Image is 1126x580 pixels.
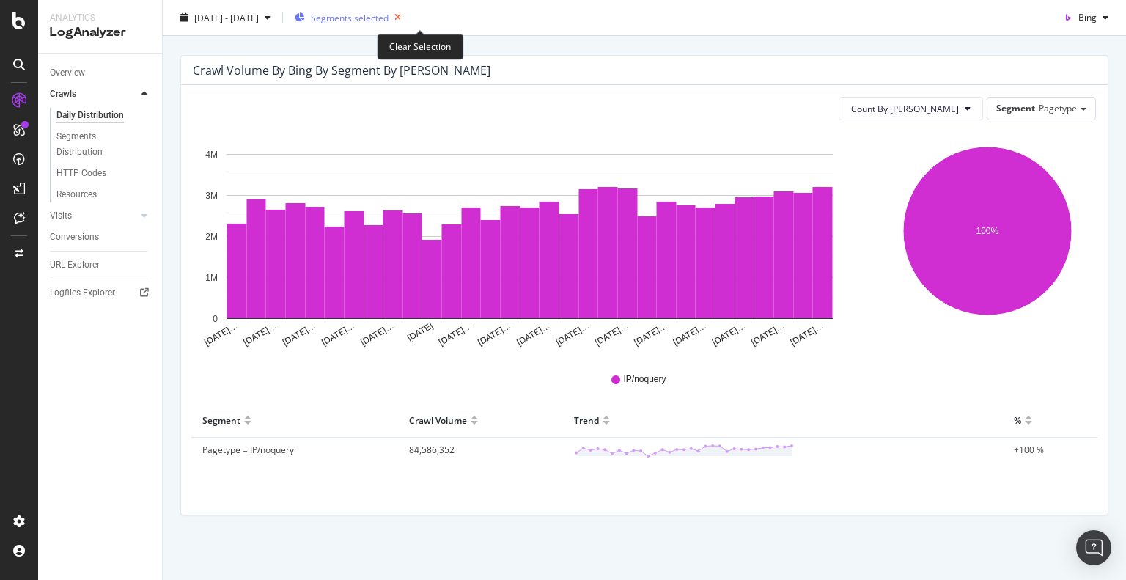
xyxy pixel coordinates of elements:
div: Segment [202,408,240,432]
text: 4M [205,150,218,160]
div: Open Intercom Messenger [1076,530,1111,565]
svg: A chart. [881,132,1093,352]
button: [DATE] - [DATE] [174,6,276,29]
span: Pagetype = IP/noquery [202,444,294,456]
span: Pagetype [1039,102,1077,114]
div: Crawl Volume [409,408,467,432]
div: Crawl Volume by bing by Segment by [PERSON_NAME] [193,63,490,78]
span: Segment [996,102,1035,114]
div: Segments Distribution [56,129,138,160]
a: URL Explorer [50,257,152,273]
a: Logfiles Explorer [50,285,152,301]
div: LogAnalyzer [50,24,150,41]
span: [DATE] - [DATE] [194,11,259,23]
span: Segments selected [311,11,389,23]
div: Clear Selection [377,34,463,59]
text: 3M [205,191,218,201]
div: Resources [56,187,97,202]
span: Count By Day [851,103,959,115]
text: 100% [976,226,999,236]
div: Analytics [50,12,150,24]
svg: A chart. [193,132,866,352]
div: URL Explorer [50,257,100,273]
div: Conversions [50,230,99,245]
span: 84,586,352 [409,444,455,456]
div: Trend [574,408,599,432]
text: [DATE] [405,320,435,343]
div: Overview [50,65,85,81]
div: % [1014,408,1021,432]
text: 1M [205,273,218,283]
a: Visits [50,208,137,224]
div: HTTP Codes [56,166,106,181]
div: Crawls [50,87,76,102]
text: 2M [205,232,218,242]
text: 0 [213,314,218,324]
a: Daily Distribution [56,108,152,123]
div: Logfiles Explorer [50,285,115,301]
button: Bing [1058,6,1114,29]
a: Crawls [50,87,137,102]
a: HTTP Codes [56,166,152,181]
span: Bing [1078,11,1097,23]
button: Segments selected [289,6,407,29]
div: Daily Distribution [56,108,124,123]
a: Overview [50,65,152,81]
span: IP/noquery [623,373,666,386]
a: Resources [56,187,152,202]
a: Conversions [50,230,152,245]
span: +100 % [1014,444,1044,456]
button: Count By [PERSON_NAME] [839,97,983,120]
a: Segments Distribution [56,129,152,160]
div: Visits [50,208,72,224]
